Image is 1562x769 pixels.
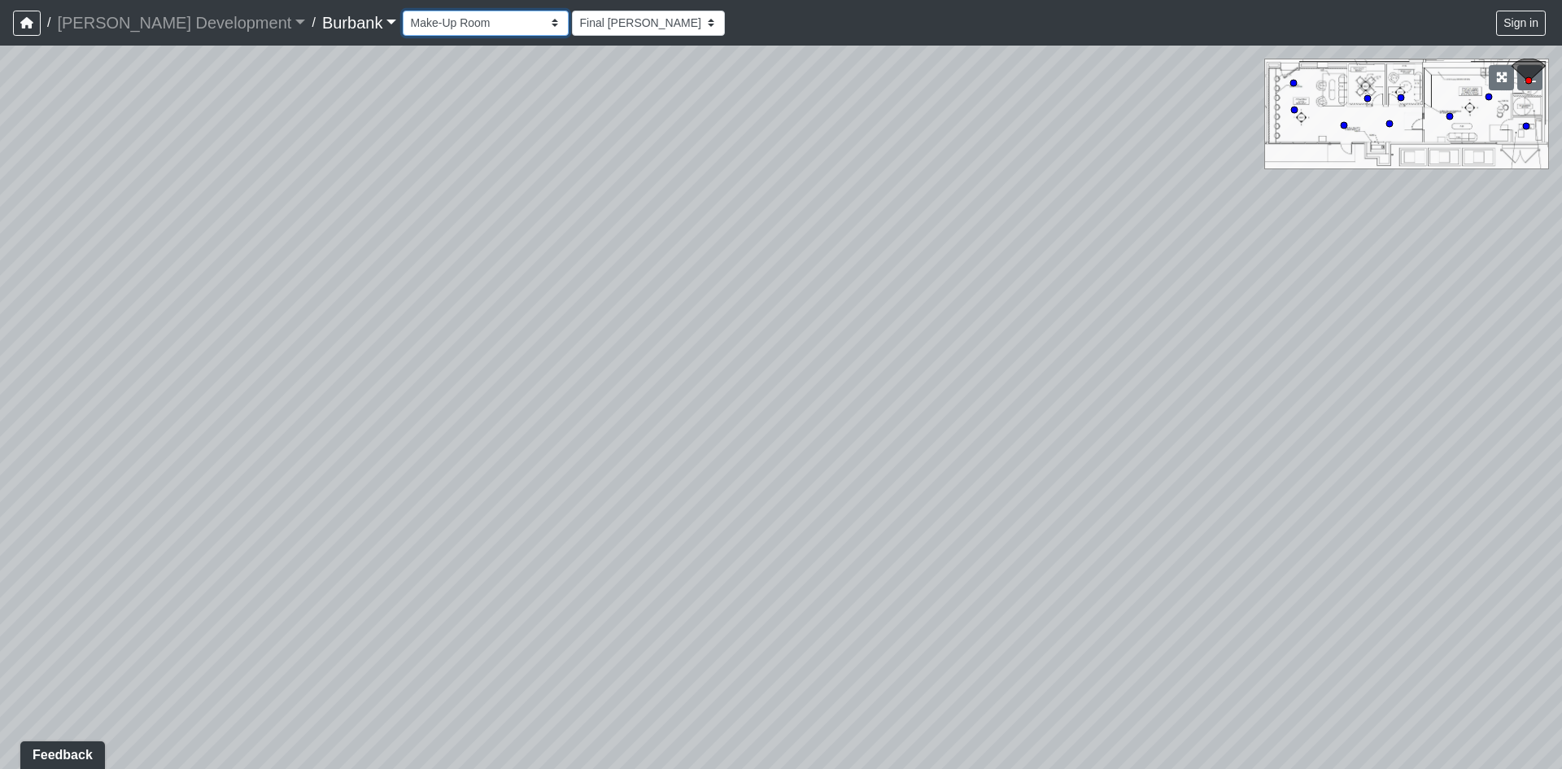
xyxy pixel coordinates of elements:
iframe: Ybug feedback widget [12,736,108,769]
span: / [305,7,321,39]
span: / [41,7,57,39]
a: Burbank [322,7,397,39]
a: [PERSON_NAME] Development [57,7,305,39]
button: Sign in [1496,11,1546,36]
